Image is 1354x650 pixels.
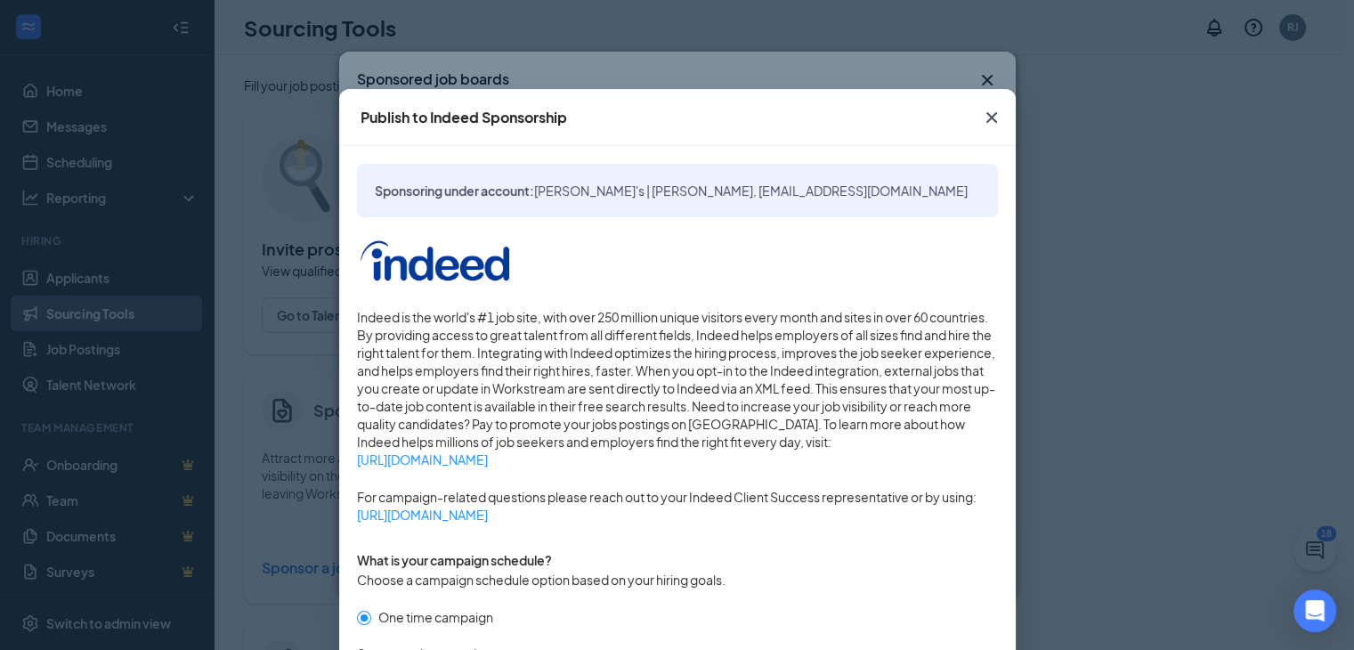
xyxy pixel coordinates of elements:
[357,506,998,524] a: [URL][DOMAIN_NAME]
[968,89,1016,146] button: Close
[534,183,968,199] span: [PERSON_NAME]'s | [PERSON_NAME], [EMAIL_ADDRESS][DOMAIN_NAME]
[1293,589,1336,632] div: Open Intercom Messenger
[357,572,726,588] span: Choose a campaign schedule option based on your hiring goals.
[375,182,968,199] span: Sponsoring under account:
[357,308,998,468] span: Indeed is the world's #1 job site, with over 250 million unique visitors every month and sites in...
[357,488,998,524] span: For campaign-related questions please reach out to your Indeed Client Success representative or b...
[357,552,552,568] span: What is your campaign schedule?
[361,108,567,127] div: Publish to Indeed Sponsorship
[357,451,998,468] a: [URL][DOMAIN_NAME]
[371,607,500,627] span: One time campaign
[981,107,1002,128] svg: Cross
